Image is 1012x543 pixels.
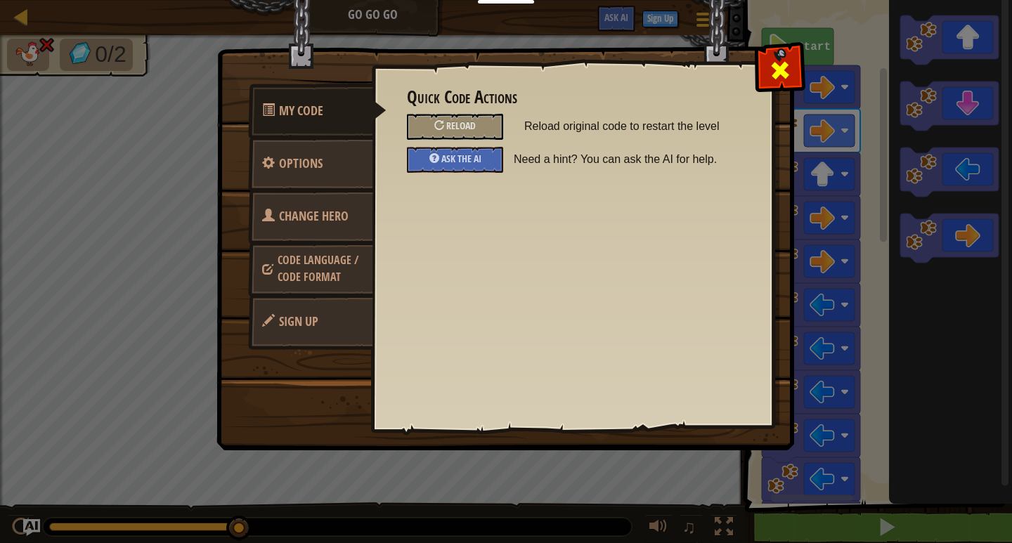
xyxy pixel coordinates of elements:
[279,207,349,225] span: Choose hero, language
[279,313,318,330] span: Save your progress.
[248,136,373,191] a: Options
[248,84,387,138] a: My Code
[446,119,476,132] span: Reload
[407,147,503,173] div: Ask the AI
[407,88,738,107] h3: Quick Code Actions
[279,155,323,172] span: Configure settings
[524,114,738,139] span: Reload original code to restart the level
[407,114,503,140] div: Reload original code to restart the level
[514,147,748,172] span: Need a hint? You can ask the AI for help.
[279,102,323,119] span: Quick Code Actions
[278,252,358,284] span: Choose hero, language
[441,152,481,165] span: Ask the AI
